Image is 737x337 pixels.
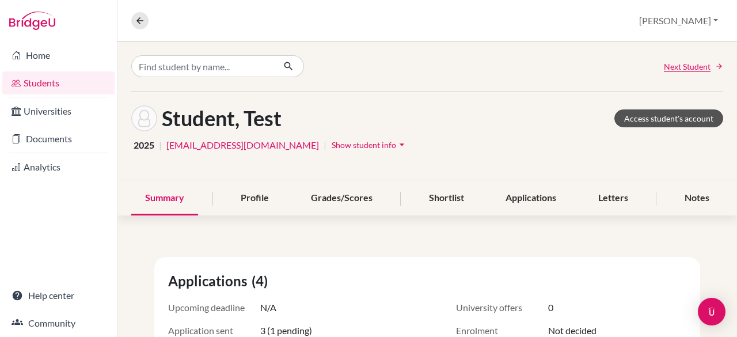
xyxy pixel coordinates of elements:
[2,312,115,335] a: Community
[131,181,198,215] div: Summary
[2,44,115,67] a: Home
[134,138,154,152] span: 2025
[2,127,115,150] a: Documents
[396,139,408,150] i: arrow_drop_down
[166,138,319,152] a: [EMAIL_ADDRESS][DOMAIN_NAME]
[162,106,282,131] h1: Student, Test
[584,181,642,215] div: Letters
[492,181,570,215] div: Applications
[614,109,723,127] a: Access student's account
[332,140,396,150] span: Show student info
[698,298,725,325] div: Open Intercom Messenger
[168,301,260,315] span: Upcoming deadline
[671,181,723,215] div: Notes
[2,156,115,179] a: Analytics
[456,301,548,315] span: University offers
[2,71,115,94] a: Students
[297,181,386,215] div: Grades/Scores
[168,271,252,291] span: Applications
[331,136,408,154] button: Show student infoarrow_drop_down
[252,271,272,291] span: (4)
[2,284,115,307] a: Help center
[548,301,553,315] span: 0
[260,301,276,315] span: N/A
[634,10,723,32] button: [PERSON_NAME]
[415,181,478,215] div: Shortlist
[664,60,711,73] span: Next Student
[664,60,723,73] a: Next Student
[131,55,274,77] input: Find student by name...
[324,138,326,152] span: |
[227,181,283,215] div: Profile
[159,138,162,152] span: |
[9,12,55,30] img: Bridge-U
[2,100,115,123] a: Universities
[131,105,157,131] img: Test Student's avatar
